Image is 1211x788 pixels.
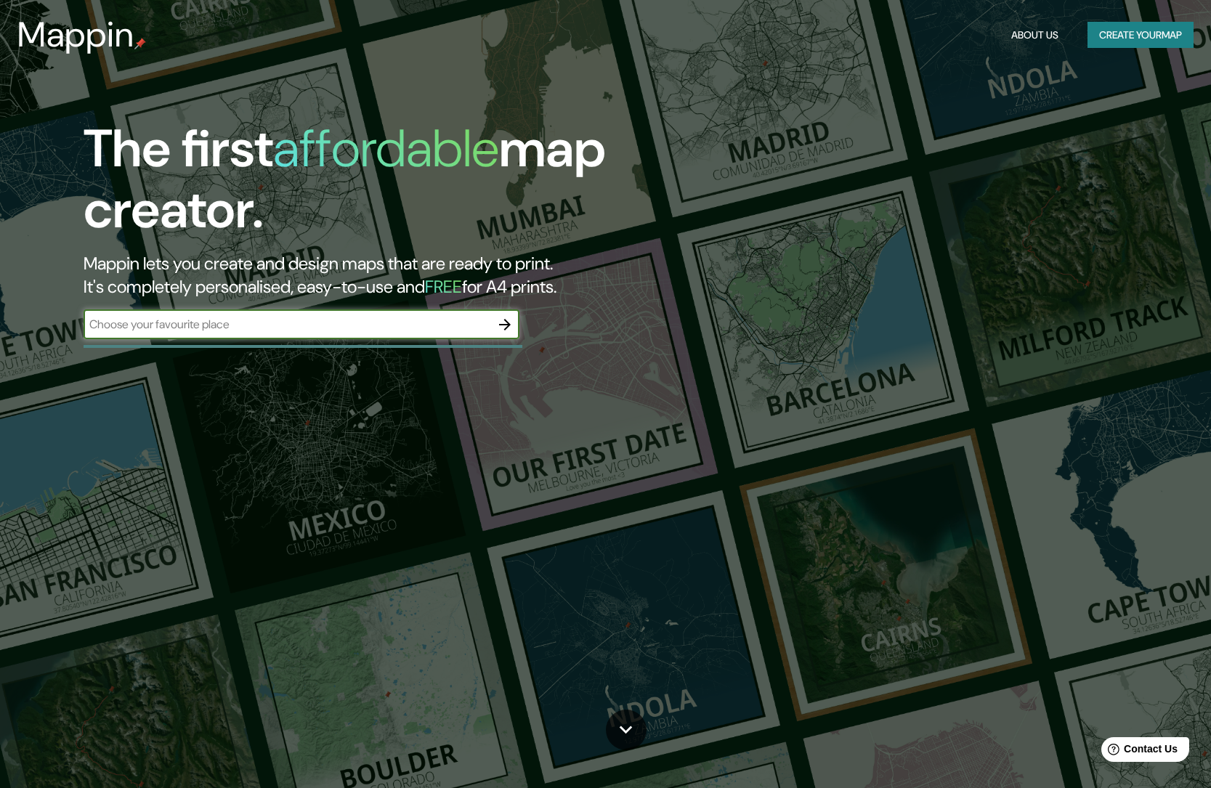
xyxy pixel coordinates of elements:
h5: FREE [425,275,462,298]
h2: Mappin lets you create and design maps that are ready to print. It's completely personalised, eas... [84,252,689,298]
h1: The first map creator. [84,118,689,252]
h3: Mappin [17,15,134,55]
img: mappin-pin [134,38,146,49]
input: Choose your favourite place [84,316,490,333]
h1: affordable [273,115,499,182]
iframe: Help widget launcher [1082,731,1195,772]
button: About Us [1005,22,1064,49]
button: Create yourmap [1088,22,1194,49]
